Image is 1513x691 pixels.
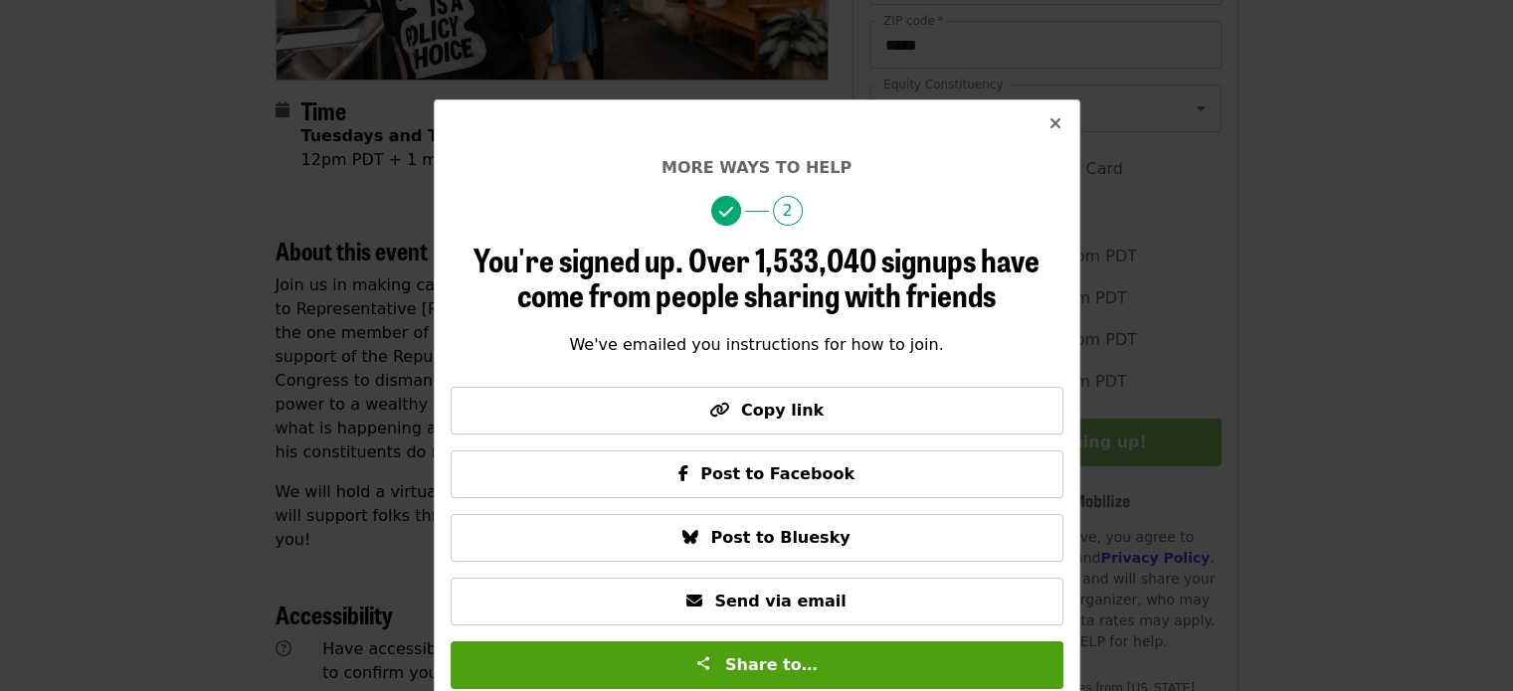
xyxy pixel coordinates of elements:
[451,641,1063,689] button: Share to…
[710,528,850,547] span: Post to Bluesky
[517,236,1040,317] span: Over 1,533,040 signups have come from people sharing with friends
[678,464,688,483] i: facebook-f icon
[451,514,1063,562] button: Post to Bluesky
[700,464,854,483] span: Post to Facebook
[725,655,818,674] span: Share to…
[451,450,1063,498] button: Post to Facebook
[451,387,1063,434] button: Copy link
[773,196,803,226] span: 2
[709,401,729,420] i: link icon
[451,578,1063,625] button: Send via email
[473,236,683,282] span: You're signed up.
[662,158,851,177] span: More ways to help
[1049,114,1061,133] i: times icon
[695,655,711,671] img: Share
[569,335,943,354] span: We've emailed you instructions for how to join.
[741,401,824,420] span: Copy link
[714,592,846,610] span: Send via email
[682,528,698,547] i: bluesky icon
[686,592,702,610] i: envelope icon
[719,203,733,222] i: check icon
[1032,100,1079,148] button: Close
